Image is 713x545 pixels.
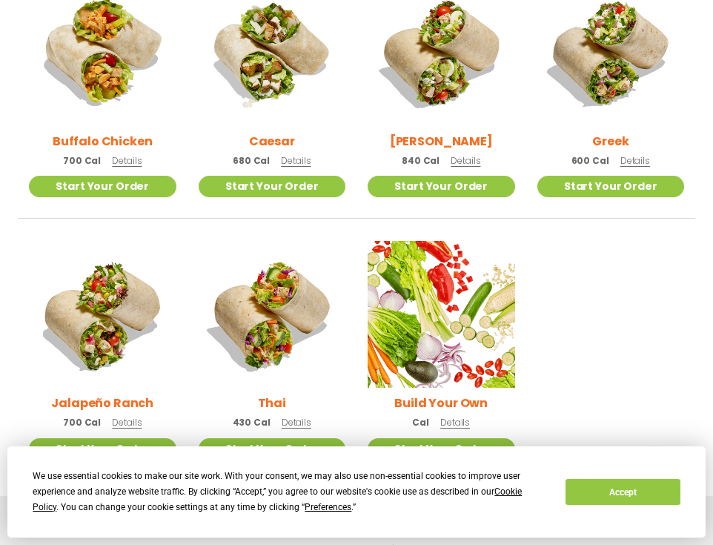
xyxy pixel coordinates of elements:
span: 840 Cal [402,154,440,168]
span: Details [620,154,650,167]
span: Details [112,416,142,429]
span: 430 Cal [233,416,271,429]
h2: Caesar [249,132,295,151]
h2: [PERSON_NAME] [390,132,493,151]
span: Details [112,154,142,167]
a: Start Your Order [199,176,346,197]
a: Start Your Order [199,438,346,460]
span: Details [440,416,470,429]
h2: Greek [592,132,629,151]
span: Details [282,416,311,429]
img: Product photo for Thai Wrap [199,241,346,389]
a: Start Your Order [29,438,176,460]
div: Cookie Consent Prompt [7,446,706,538]
h2: Buffalo Chicken [53,132,153,151]
a: Start Your Order [368,176,515,197]
span: 700 Cal [63,416,101,429]
span: Preferences [305,502,351,512]
h2: Thai [258,394,286,412]
span: 700 Cal [63,154,101,168]
span: Details [451,154,480,167]
span: 600 Cal [571,154,609,168]
h2: Jalapeño Ranch [51,394,153,412]
a: Start Your Order [29,176,176,197]
button: Accept [566,479,680,505]
h2: Build Your Own [394,394,488,412]
img: Product photo for Build Your Own [368,241,515,389]
span: Cal [412,416,429,429]
img: Product photo for Jalapeño Ranch Wrap [29,241,176,389]
div: We use essential cookies to make our site work. With your consent, we may also use non-essential ... [33,469,548,515]
span: Details [281,154,311,167]
a: Start Your Order [537,176,685,197]
span: 680 Cal [233,154,270,168]
a: Start Your Order [368,438,515,460]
